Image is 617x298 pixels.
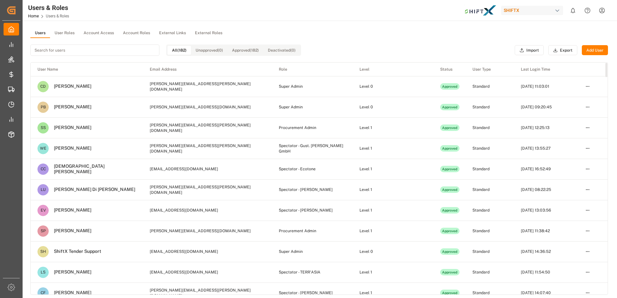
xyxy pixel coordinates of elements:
[353,241,433,262] td: Level 0
[580,3,595,18] button: Help Center
[514,241,579,262] td: [DATE] 14:36:52
[514,63,579,76] th: Last Login Time
[514,200,579,221] td: [DATE] 13:03:56
[143,159,272,179] td: [EMAIL_ADDRESS][DOMAIN_NAME]
[466,63,514,76] th: User Type
[263,46,300,55] button: Deactivated (0)
[515,45,544,55] button: Import
[143,241,272,262] td: [EMAIL_ADDRESS][DOMAIN_NAME]
[466,76,514,97] td: Standard
[49,187,135,193] div: [PERSON_NAME] Di [PERSON_NAME]
[272,179,353,200] td: Spectator - [PERSON_NAME]
[49,228,91,234] div: [PERSON_NAME]
[272,76,353,97] td: Super Admin
[49,84,91,89] div: [PERSON_NAME]
[272,97,353,117] td: Super Admin
[466,221,514,241] td: Standard
[466,159,514,179] td: Standard
[353,76,433,97] td: Level 0
[143,221,272,241] td: [PERSON_NAME][EMAIL_ADDRESS][DOMAIN_NAME]
[49,164,138,175] div: [DEMOGRAPHIC_DATA][PERSON_NAME]
[155,28,190,38] button: External Links
[514,262,579,283] td: [DATE] 11:54:50
[440,228,460,234] div: Approved
[466,138,514,159] td: Standard
[353,262,433,283] td: Level 1
[514,117,579,138] td: [DATE] 12:25:13
[190,28,227,38] button: External Roles
[49,207,91,213] div: [PERSON_NAME]
[466,262,514,283] td: Standard
[548,45,577,55] button: Export
[49,125,91,131] div: [PERSON_NAME]
[143,63,272,76] th: Email Address
[582,45,608,55] button: Add User
[50,28,79,38] button: User Roles
[49,104,91,110] div: [PERSON_NAME]
[353,200,433,221] td: Level 1
[143,262,272,283] td: [EMAIL_ADDRESS][DOMAIN_NAME]
[228,46,263,55] button: Approved (182)
[466,117,514,138] td: Standard
[79,28,118,38] button: Account Access
[353,179,433,200] td: Level 1
[433,63,466,76] th: Status
[514,138,579,159] td: [DATE] 13:55:27
[440,166,460,172] div: Approved
[440,290,460,296] div: Approved
[566,3,580,18] button: show 0 new notifications
[514,97,579,117] td: [DATE] 09:20:45
[191,46,228,55] button: Unapproved (0)
[440,207,460,214] div: Approved
[466,200,514,221] td: Standard
[440,104,460,110] div: Approved
[440,269,460,275] div: Approved
[440,145,460,152] div: Approved
[272,262,353,283] td: Spectator - TERR'ASIA
[514,76,579,97] td: [DATE] 11:03:01
[28,14,39,18] a: Home
[466,97,514,117] td: Standard
[30,28,50,38] button: Users
[466,179,514,200] td: Standard
[514,221,579,241] td: [DATE] 11:38:42
[272,241,353,262] td: Super Admin
[440,186,460,193] div: Approved
[272,159,353,179] td: Spectator - Ecotone
[272,221,353,241] td: Procurement Admin
[143,138,272,159] td: [PERSON_NAME][EMAIL_ADDRESS][PERSON_NAME][DOMAIN_NAME]
[143,200,272,221] td: [EMAIL_ADDRESS][DOMAIN_NAME]
[353,138,433,159] td: Level 1
[353,159,433,179] td: Level 1
[143,179,272,200] td: [PERSON_NAME][EMAIL_ADDRESS][PERSON_NAME][DOMAIN_NAME]
[353,117,433,138] td: Level 1
[118,28,155,38] button: Account Roles
[501,6,563,15] div: SHIFTX
[167,46,191,55] button: All (182)
[440,83,460,90] div: Approved
[49,269,91,275] div: [PERSON_NAME]
[30,45,159,56] input: Search for users
[466,241,514,262] td: Standard
[272,200,353,221] td: Spectator - [PERSON_NAME]
[143,97,272,117] td: [PERSON_NAME][EMAIL_ADDRESS][DOMAIN_NAME]
[272,138,353,159] td: Spectator - Gust. [PERSON_NAME] GmbH
[514,159,579,179] td: [DATE] 16:52:49
[28,3,69,13] div: Users & Roles
[353,221,433,241] td: Level 1
[514,179,579,200] td: [DATE] 08:22:25
[272,63,353,76] th: Role
[353,63,433,76] th: Level
[143,76,272,97] td: [PERSON_NAME][EMAIL_ADDRESS][PERSON_NAME][DOMAIN_NAME]
[440,248,460,255] div: Approved
[353,97,433,117] td: Level 0
[440,124,460,131] div: Approved
[49,249,101,254] div: ShiftX Tender Support
[501,4,566,16] button: SHIFTX
[31,63,143,76] th: User Name
[143,117,272,138] td: [PERSON_NAME][EMAIL_ADDRESS][PERSON_NAME][DOMAIN_NAME]
[272,117,353,138] td: Procurement Admin
[49,290,91,296] div: [PERSON_NAME]
[49,145,91,151] div: [PERSON_NAME]
[464,5,497,16] img: Bildschirmfoto%202024-11-13%20um%2009.31.44.png_1731487080.png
